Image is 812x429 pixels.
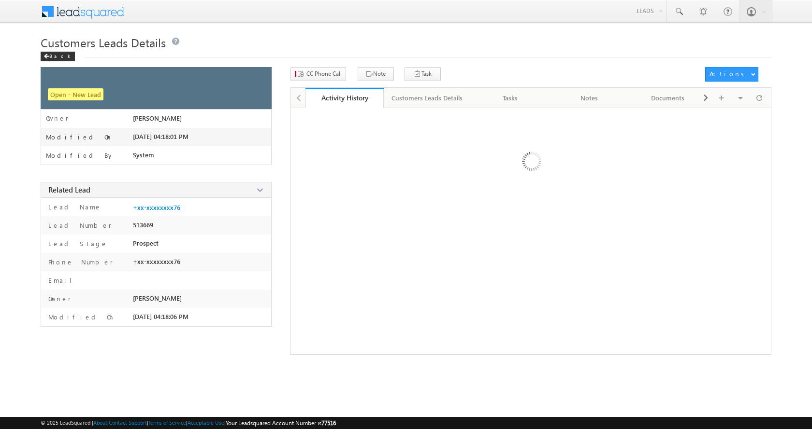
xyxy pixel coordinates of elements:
[46,294,71,303] label: Owner
[313,93,377,102] div: Activity History
[710,69,748,78] div: Actions
[133,133,188,140] span: [DATE] 04:18:01 PM
[133,239,159,247] span: Prospect
[41,35,166,50] span: Customers Leads Details
[93,419,107,426] a: About
[46,239,108,248] label: Lead Stage
[471,88,550,108] a: Tasks
[46,313,115,321] label: Modified On
[384,88,471,108] a: Customers Leads Details
[305,88,384,108] a: Activity History
[405,67,441,81] button: Task
[133,204,180,211] a: +xx-xxxxxxxx76
[479,92,541,104] div: Tasks
[550,88,629,108] a: Notes
[46,133,113,141] label: Modified On
[148,419,186,426] a: Terms of Service
[321,419,336,427] span: 77516
[637,92,699,104] div: Documents
[188,419,224,426] a: Acceptable Use
[481,113,581,213] img: Loading ...
[41,418,336,428] span: © 2025 LeadSquared | | | | |
[46,152,114,159] label: Modified By
[41,52,75,61] div: Back
[109,419,147,426] a: Contact Support
[705,67,758,82] button: Actions
[133,313,188,320] span: [DATE] 04:18:06 PM
[133,258,180,265] span: +xx-xxxxxxxx76
[391,92,463,104] div: Customers Leads Details
[133,114,182,122] span: [PERSON_NAME]
[46,258,113,266] label: Phone Number
[558,92,620,104] div: Notes
[48,185,90,194] span: Related Lead
[133,221,153,229] span: 513669
[46,203,101,211] label: Lead Name
[306,69,342,78] span: CC Phone Call
[226,419,336,427] span: Your Leadsquared Account Number is
[48,88,103,100] span: Open - New Lead
[133,294,182,302] span: [PERSON_NAME]
[358,67,394,81] button: Note
[46,221,112,230] label: Lead Number
[629,88,708,108] a: Documents
[290,67,346,81] button: CC Phone Call
[133,151,154,159] span: System
[46,114,69,122] label: Owner
[46,276,79,285] label: Email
